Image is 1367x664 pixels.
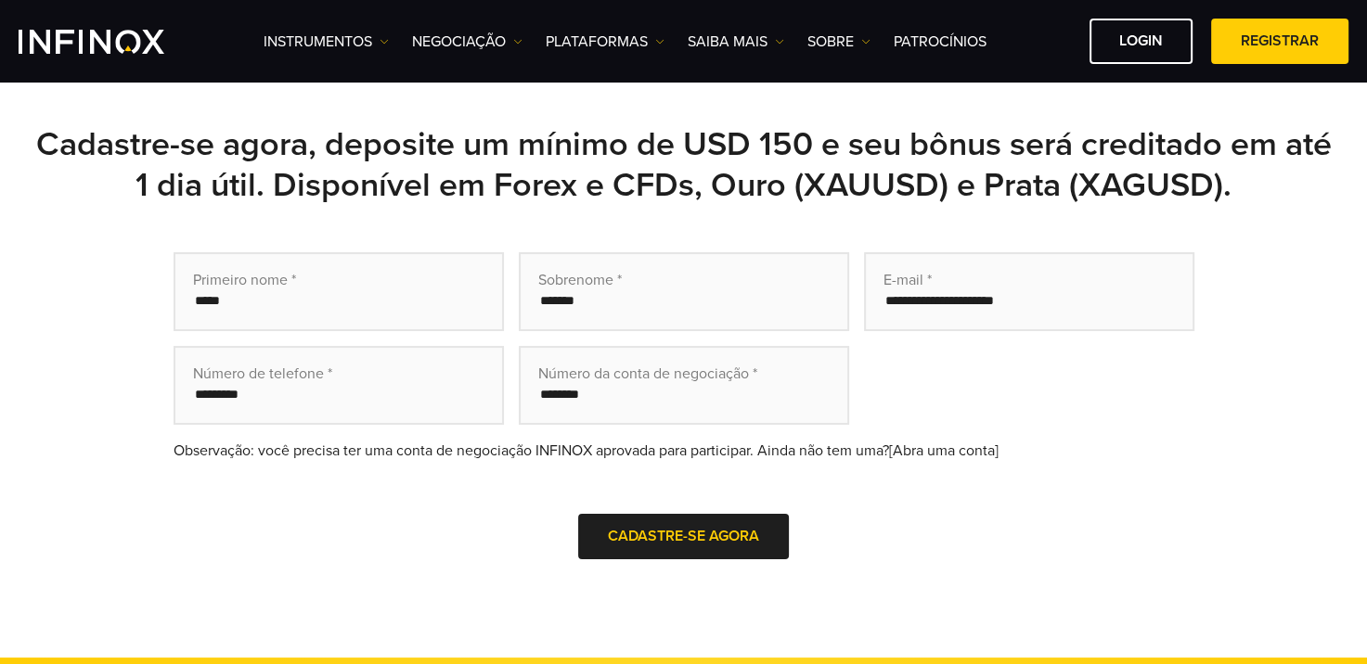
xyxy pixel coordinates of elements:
a: NEGOCIAÇÃO [412,31,522,53]
h2: Cadastre-se agora, deposite um mínimo de USD 150 e seu bônus será creditado em até 1 dia útil. Di... [34,124,1334,206]
a: Instrumentos [264,31,389,53]
a: Saiba mais [688,31,784,53]
a: INFINOX Logo [19,30,208,54]
a: Login [1090,19,1193,64]
a: Patrocínios [894,31,987,53]
div: Observação: você precisa ter uma conta de negociação INFINOX aprovada para participar. Ainda não ... [174,440,1194,462]
a: PLATAFORMAS [546,31,664,53]
button: Cadastre-se agora [578,514,789,559]
a: SOBRE [807,31,870,53]
a: Registrar [1211,19,1348,64]
a: [Abra uma conta] [889,441,999,460]
span: Cadastre-se agora [608,528,759,545]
